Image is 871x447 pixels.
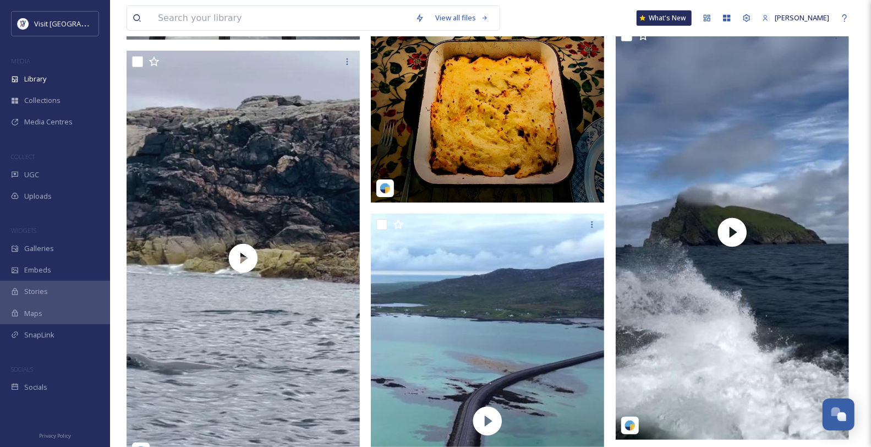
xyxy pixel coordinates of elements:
span: Visit [GEOGRAPHIC_DATA] [34,18,119,29]
span: [PERSON_NAME] [775,13,829,23]
button: Open Chat [823,399,854,430]
a: [PERSON_NAME] [757,7,835,29]
a: Privacy Policy [39,428,71,441]
span: Embeds [24,265,51,275]
img: snapsea-logo.png [625,420,636,431]
span: Uploads [24,191,52,201]
img: thumbnail [616,25,849,440]
span: Media Centres [24,117,73,127]
img: Untitled%20design%20%2897%29.png [18,18,29,29]
span: WIDGETS [11,226,36,235]
span: Maps [24,308,42,319]
img: snapsea-logo.png [380,183,391,194]
a: What's New [637,10,692,26]
span: SnapLink [24,330,54,340]
input: Search your library [152,6,410,30]
span: SOCIALS [11,365,33,373]
span: COLLECT [11,152,35,161]
a: View all files [430,7,494,29]
span: Library [24,74,46,84]
span: Stories [24,286,48,297]
span: MEDIA [11,57,30,65]
span: UGC [24,170,39,180]
span: Privacy Policy [39,432,71,439]
span: Socials [24,382,47,393]
span: Galleries [24,243,54,254]
span: Collections [24,95,61,106]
